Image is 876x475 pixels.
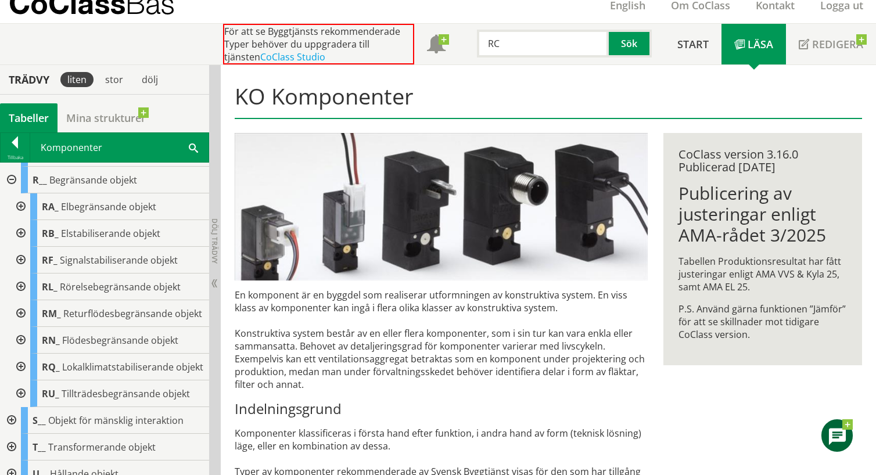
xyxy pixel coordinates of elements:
h3: Indelningsgrund [235,400,648,418]
span: Tillträdesbegränsande objekt [62,387,190,400]
span: RA_ [42,200,59,213]
div: Tillbaka [1,153,30,162]
p: P.S. Använd gärna funktionen ”Jämför” för att se skillnader mot tidigare CoClass version. [678,303,847,341]
span: Notifikationer [427,36,446,55]
input: Sök [477,30,609,57]
span: RB_ [42,227,59,240]
div: Gå till informationssidan för CoClass Studio [9,220,209,247]
div: Gå till informationssidan för CoClass Studio [9,354,209,380]
span: RF_ [42,254,58,267]
span: Lokalklimatstabiliserande objekt [62,361,203,373]
span: RU_ [42,387,59,400]
a: CoClass Studio [260,51,325,63]
span: Returflödesbegränsande objekt [63,307,202,320]
div: liten [60,72,94,87]
div: Gå till informationssidan för CoClass Studio [9,327,209,354]
div: Komponenter [30,133,209,162]
div: dölj [135,72,165,87]
span: Rörelsebegränsande objekt [60,280,181,293]
h1: Publicering av justeringar enligt AMA-rådet 3/2025 [678,183,847,246]
span: Redigera [812,37,863,51]
a: Mina strukturer [58,103,155,132]
button: Sök [609,30,652,57]
span: Elbegränsande objekt [61,200,156,213]
span: Flödesbegränsande objekt [62,334,178,347]
div: Gå till informationssidan för CoClass Studio [9,300,209,327]
div: Gå till informationssidan för CoClass Studio [9,274,209,300]
span: Objekt för mänsklig interaktion [48,414,184,427]
span: Begränsande objekt [49,174,137,186]
a: Start [665,24,721,64]
span: Läsa [748,37,773,51]
span: Signalstabiliserande objekt [60,254,178,267]
div: Gå till informationssidan för CoClass Studio [9,193,209,220]
span: T__ [33,441,46,454]
span: RM_ [42,307,61,320]
span: RQ_ [42,361,60,373]
span: RN_ [42,334,60,347]
span: Sök i tabellen [189,141,198,153]
span: R__ [33,174,47,186]
div: Trädvy [2,73,56,86]
h1: KO Komponenter [235,83,863,119]
span: Transformerande objekt [48,441,156,454]
span: RL_ [42,280,58,293]
span: Elstabiliserande objekt [61,227,160,240]
span: Dölj trädvy [210,218,220,264]
div: Gå till informationssidan för CoClass Studio [9,247,209,274]
div: stor [98,72,130,87]
p: Tabellen Produktionsresultat har fått justeringar enligt AMA VVS & Kyla 25, samt AMA EL 25. [678,255,847,293]
img: pilotventiler.jpg [235,133,648,280]
span: S__ [33,414,46,427]
div: CoClass version 3.16.0 Publicerad [DATE] [678,148,847,174]
a: Läsa [721,24,786,64]
a: Redigera [786,24,876,64]
div: Gå till informationssidan för CoClass Studio [9,380,209,407]
div: För att se Byggtjänsts rekommenderade Typer behöver du uppgradera till tjänsten [223,24,414,64]
span: Start [677,37,709,51]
